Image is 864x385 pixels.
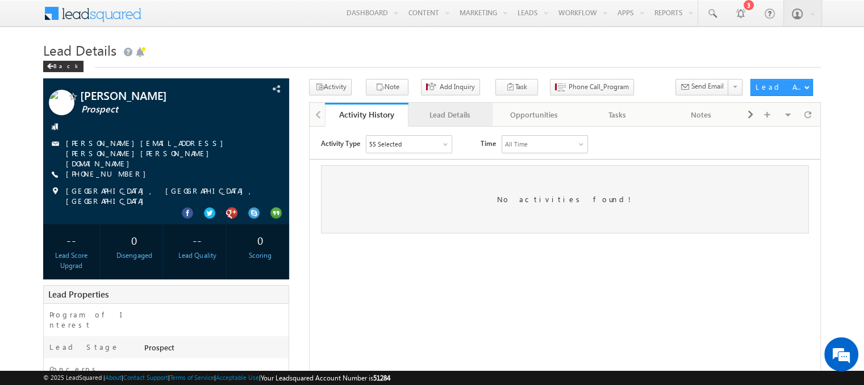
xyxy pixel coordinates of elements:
[585,108,649,122] div: Tasks
[57,9,142,26] div: Sales Activity,Program,Email Bounced,Email Link Clicked,Email Marked Spam & 50 more..
[325,103,408,127] a: Activity History
[109,250,160,261] div: Disengaged
[48,288,108,300] span: Lead Properties
[502,108,566,122] div: Opportunities
[123,374,168,381] a: Contact Support
[669,108,733,122] div: Notes
[66,138,229,168] a: [PERSON_NAME][EMAIL_ADDRESS][PERSON_NAME][PERSON_NAME][DOMAIN_NAME]
[66,169,152,180] span: [PHONE_NUMBER]
[309,79,352,95] button: Activity
[80,90,232,101] span: [PERSON_NAME]
[675,79,729,95] button: Send Email
[550,79,634,95] button: Phone Call_Program
[141,342,289,358] div: Prospect
[366,79,408,95] button: Note
[333,109,400,120] div: Activity History
[261,374,390,382] span: Your Leadsquared Account Number is
[43,41,116,59] span: Lead Details
[172,250,223,261] div: Lead Quality
[49,309,132,330] label: Program of Interest
[49,90,74,119] img: Profile photo
[81,104,233,115] span: Prospect
[750,79,813,96] button: Lead Actions
[195,12,218,23] div: All Time
[60,12,92,23] div: 55 Selected
[105,374,122,381] a: About
[49,342,119,352] label: Lead Stage
[43,60,89,70] a: Back
[408,103,492,127] a: Lead Details
[43,373,390,383] span: © 2025 LeadSquared | | | | |
[440,82,475,92] span: Add Inquiry
[756,82,804,92] div: Lead Actions
[109,229,160,250] div: 0
[421,79,480,95] button: Add Inquiry
[43,61,84,72] div: Back
[660,103,744,127] a: Notes
[691,81,724,91] span: Send Email
[492,103,576,127] a: Opportunities
[576,103,660,127] a: Tasks
[418,108,482,122] div: Lead Details
[49,364,100,374] label: Concerns
[216,374,259,381] a: Acceptable Use
[46,229,97,250] div: --
[11,9,51,26] span: Activity Type
[11,39,499,107] div: No activities found!
[172,229,223,250] div: --
[171,9,186,26] span: Time
[66,186,265,206] span: [GEOGRAPHIC_DATA], [GEOGRAPHIC_DATA], [GEOGRAPHIC_DATA]
[46,250,97,271] div: Lead Score Upgrad
[170,374,214,381] a: Terms of Service
[373,374,390,382] span: 51284
[235,229,286,250] div: 0
[495,79,538,95] button: Task
[235,250,286,261] div: Scoring
[569,82,629,92] span: Phone Call_Program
